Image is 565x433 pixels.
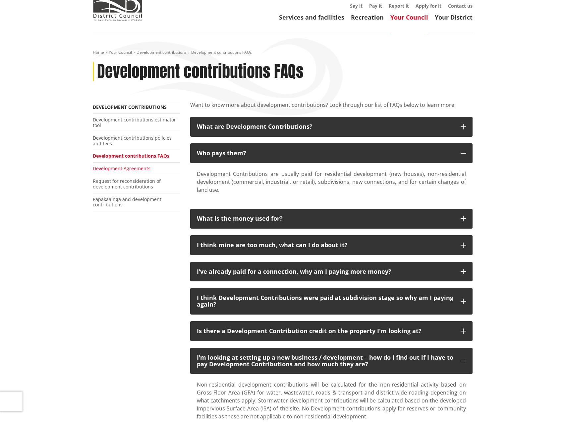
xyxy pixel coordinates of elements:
h3: I’m looking at setting up a new business / development – how do I find out if I have to pay Devel... [197,354,454,368]
a: Your Council [390,13,428,21]
iframe: Messenger Launcher [535,405,558,429]
button: I’m looking at setting up a new business / development – how do I find out if I have to pay Devel... [190,348,473,374]
a: Services and facilities [279,13,344,21]
a: Development Agreements [93,165,150,172]
h3: I think mine are too much, what can I do about it? [197,242,454,249]
a: Home [93,49,104,55]
button: Who pays them? [190,143,473,163]
a: Development contributions policies and fees [93,135,172,147]
button: What is the money used for? [190,209,473,229]
button: I think mine are too much, what can I do about it? [190,235,473,255]
a: Your District [435,13,473,21]
h3: Is there a Development Contribution credit on the property I'm looking at? [197,328,454,334]
button: I think Development Contributions were paid at subdivision stage so why am I paying again? [190,288,473,315]
h3: What is the money used for? [197,215,454,222]
h3: I’ve already paid for a connection, why am I paying more money? [197,268,454,275]
a: Development contributions estimator tool [93,116,176,128]
h3: Who pays them? [197,150,454,157]
a: Apply for it [416,3,441,9]
a: Say it [350,3,363,9]
a: Pay it [369,3,382,9]
h3: I think Development Contributions were paid at subdivision stage so why am I paying again? [197,295,454,308]
a: Report it [389,3,409,9]
a: Your Council [109,49,132,55]
nav: breadcrumb [93,50,473,55]
button: I’ve already paid for a connection, why am I paying more money? [190,262,473,282]
a: Development contributions FAQs [93,153,169,159]
a: Recreation [351,13,384,21]
h3: What are Development Contributions? [197,123,454,130]
button: What are Development Contributions? [190,117,473,137]
a: Papakaainga and development contributions [93,196,161,208]
a: Development contributions [137,49,187,55]
a: Contact us [448,3,473,9]
a: Request for reconsideration of development contributions [93,178,161,190]
p: Non-residential development contributions will be calculated for the non-residential activity bas... [197,381,466,420]
h1: Development contributions FAQs [97,62,304,81]
a: Development contributions [93,104,167,110]
span: Development contributions FAQs [191,49,252,55]
button: Is there a Development Contribution credit on the property I'm looking at? [190,321,473,341]
p: Development Contributions are usually paid for residential development (new houses), non-resident... [197,170,466,194]
div: Want to know more about development contributions? Look through our list of FAQs below to learn m... [190,101,473,117]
